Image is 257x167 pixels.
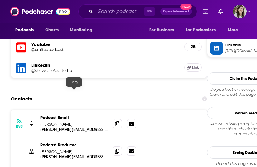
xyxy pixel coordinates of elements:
[40,115,108,120] p: Podcast Email
[40,149,108,154] p: [PERSON_NAME]
[65,24,100,36] button: open menu
[216,6,225,17] a: Show notifications dropdown
[233,5,247,18] img: User Profile
[11,93,32,105] h2: Contacts
[223,24,246,36] button: open menu
[70,26,92,35] span: Monitoring
[15,26,34,35] span: Podcasts
[40,127,108,132] p: [PERSON_NAME][EMAIL_ADDRESS][DOMAIN_NAME]
[66,77,82,87] div: Copy
[41,24,62,36] a: Charts
[40,122,108,127] p: [PERSON_NAME]
[10,6,70,17] img: Podchaser - Follow, Share and Rate Podcasts
[31,47,179,52] a: @craftedpodcast
[40,142,108,148] p: Podcast Producer
[200,6,211,17] a: Show notifications dropdown
[144,7,155,16] span: ⌘ K
[16,124,23,129] h3: RSS
[149,26,174,35] span: For Business
[190,44,196,49] h5: 25
[95,7,144,16] input: Search podcasts, credits, & more...
[11,24,42,36] button: open menu
[228,26,238,35] span: More
[233,5,247,18] button: Show profile menu
[192,65,199,70] span: Link
[186,26,216,35] span: For Podcasters
[182,24,225,36] button: open menu
[160,8,192,15] button: Open AdvancedNew
[40,154,108,160] p: [PERSON_NAME][EMAIL_ADDRESS][DOMAIN_NAME]
[184,63,202,72] a: Link
[233,5,247,18] span: Logged in as devinandrade
[31,68,179,73] a: @showcase/crafted-podcast/
[78,4,197,19] div: Search podcasts, credits, & more...
[31,41,179,47] h5: Youtube
[163,10,189,13] span: Open Advanced
[45,26,59,35] span: Charts
[180,4,192,10] span: New
[145,24,182,36] button: open menu
[31,62,179,68] h5: LinkedIn
[31,68,76,73] h5: @showcase/crafted-podcast/
[31,47,76,52] h5: @craftedpodcast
